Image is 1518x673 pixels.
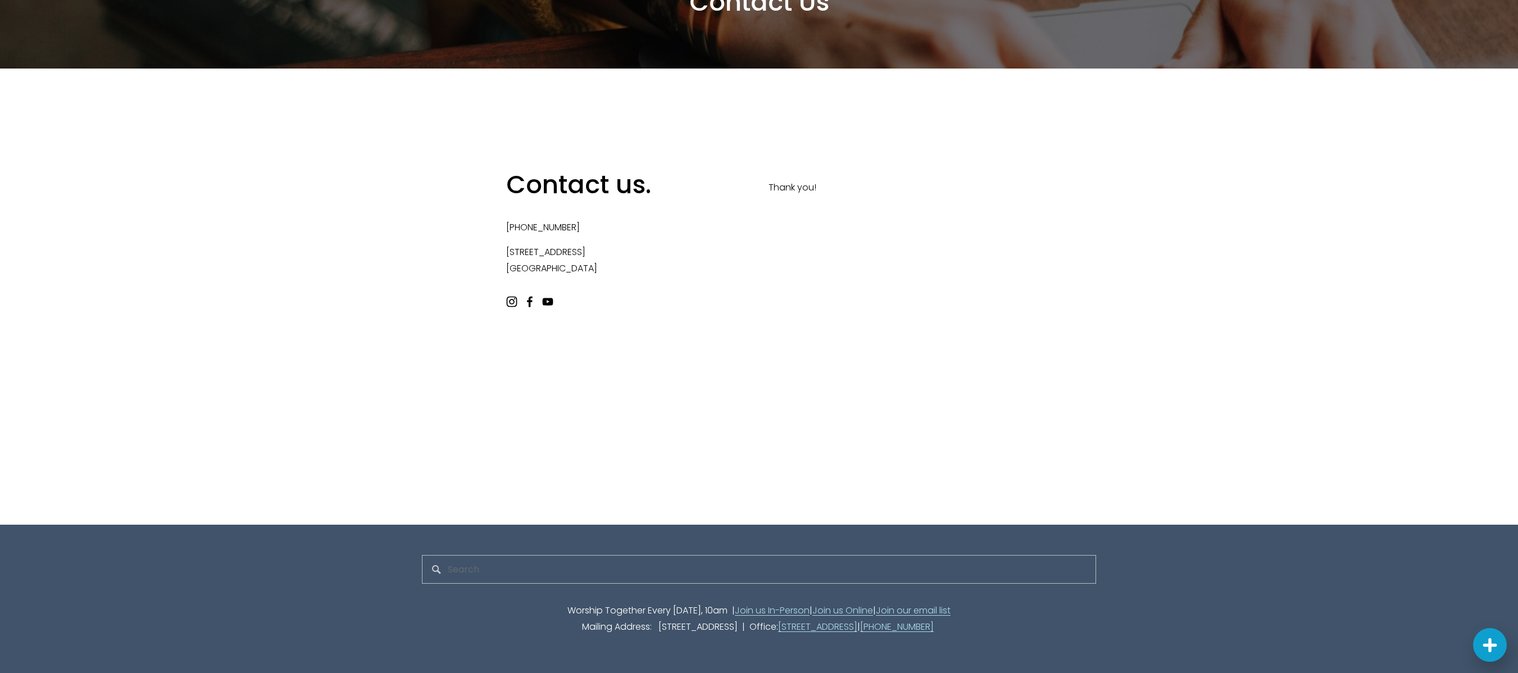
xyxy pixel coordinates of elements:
[506,220,706,236] p: [PHONE_NUMBER]
[506,169,706,201] h2: Contact us.
[542,296,553,307] a: YouTube
[860,619,934,635] a: [PHONE_NUMBER]
[812,603,873,619] a: Join us Online
[876,603,951,619] a: Join our email list
[524,296,535,307] a: Facebook
[769,180,1012,196] div: Thank you!
[422,603,1096,635] p: Worship Together Every [DATE], 10am | | | Mailing Address: [STREET_ADDRESS] | Office: |
[778,619,857,635] a: [STREET_ADDRESS]
[506,244,706,277] p: [STREET_ADDRESS] [GEOGRAPHIC_DATA]
[422,555,1096,584] input: Search
[506,296,517,307] a: Instagram
[735,603,810,619] a: Join us In-Person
